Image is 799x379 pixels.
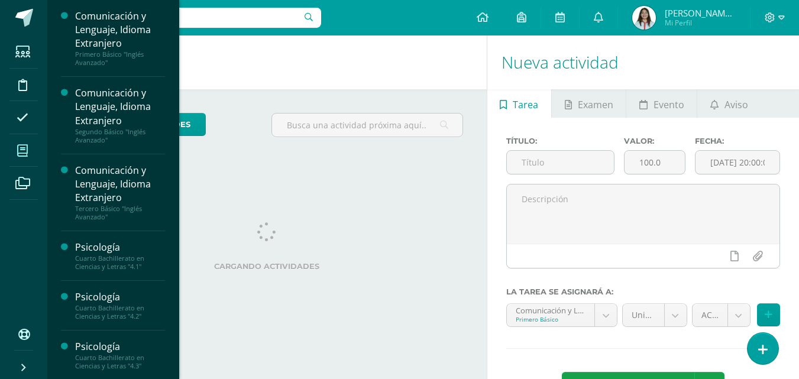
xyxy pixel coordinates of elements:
a: Comunicación y Lenguaje, Idioma Extranjero 'Inglés Avanzado'Primero Básico [507,304,617,326]
div: Cuarto Bachillerato en Ciencias y Letras "4.1" [75,254,165,271]
div: Primero Básico [516,315,585,323]
div: Segundo Básico "Inglés Avanzado" [75,128,165,144]
div: Psicología [75,290,165,304]
span: Aviso [724,90,748,119]
input: Puntos máximos [625,151,685,174]
label: La tarea se asignará a: [506,287,780,296]
input: Fecha de entrega [696,151,779,174]
div: Cuarto Bachillerato en Ciencias y Letras "4.2" [75,304,165,320]
span: ACTITUDINAL (15.0pts) [701,304,719,326]
a: PsicologíaCuarto Bachillerato en Ciencias y Letras "4.2" [75,290,165,320]
span: Evento [654,90,684,119]
label: Título: [506,137,615,145]
img: 211620a42b4d4c323798e66537dd9bac.png [632,6,656,30]
a: Unidad 3 [623,304,687,326]
a: Examen [552,89,626,118]
a: Tarea [487,89,551,118]
h1: Actividades [62,35,473,89]
h1: Nueva actividad [502,35,785,89]
span: [PERSON_NAME] [PERSON_NAME] [665,7,736,19]
div: Psicología [75,241,165,254]
input: Título [507,151,614,174]
a: Comunicación y Lenguaje, Idioma ExtranjeroTercero Básico "Inglés Avanzado" [75,164,165,221]
a: Aviso [697,89,761,118]
div: Comunicación y Lenguaje, Idioma Extranjero [75,164,165,205]
label: Fecha: [695,137,780,145]
div: Comunicación y Lenguaje, Idioma Extranjero [75,9,165,50]
input: Busca un usuario... [55,8,321,28]
div: Primero Básico "Inglés Avanzado" [75,50,165,67]
a: ACTITUDINAL (15.0pts) [693,304,750,326]
div: Tercero Básico "Inglés Avanzado" [75,205,165,221]
span: Tarea [513,90,538,119]
div: Comunicación y Lenguaje, Idioma Extranjero [75,86,165,127]
a: Comunicación y Lenguaje, Idioma ExtranjeroPrimero Básico "Inglés Avanzado" [75,9,165,67]
a: Evento [626,89,697,118]
div: Comunicación y Lenguaje, Idioma Extranjero 'Inglés Avanzado' [516,304,585,315]
a: PsicologíaCuarto Bachillerato en Ciencias y Letras "4.3" [75,340,165,370]
a: Comunicación y Lenguaje, Idioma ExtranjeroSegundo Básico "Inglés Avanzado" [75,86,165,144]
input: Busca una actividad próxima aquí... [272,114,462,137]
span: Unidad 3 [632,304,655,326]
span: Examen [578,90,613,119]
a: PsicologíaCuarto Bachillerato en Ciencias y Letras "4.1" [75,241,165,271]
label: Cargando actividades [71,262,463,271]
span: Mi Perfil [665,18,736,28]
div: Psicología [75,340,165,354]
label: Valor: [624,137,685,145]
div: Cuarto Bachillerato en Ciencias y Letras "4.3" [75,354,165,370]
